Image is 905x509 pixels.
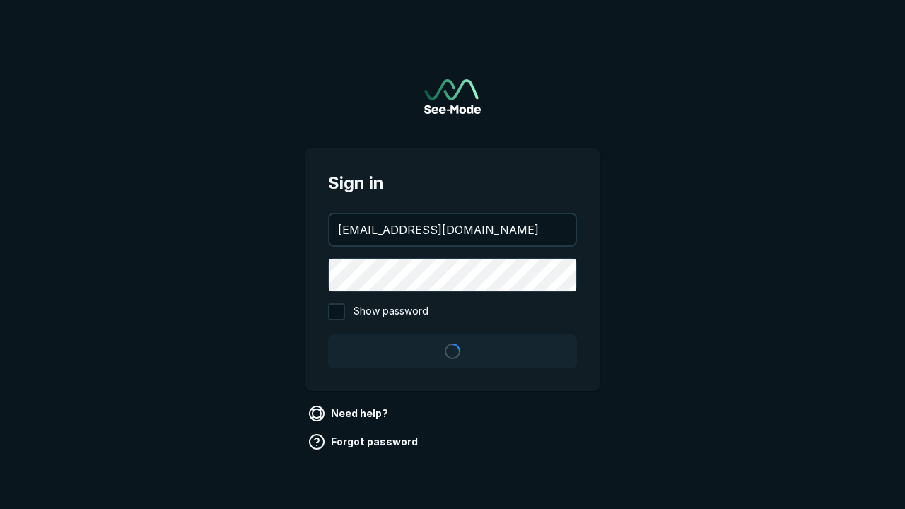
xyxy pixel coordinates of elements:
span: Show password [354,303,428,320]
a: Go to sign in [424,79,481,114]
a: Need help? [305,402,394,425]
a: Forgot password [305,431,424,453]
img: See-Mode Logo [424,79,481,114]
input: your@email.com [329,214,576,245]
span: Sign in [328,170,577,196]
